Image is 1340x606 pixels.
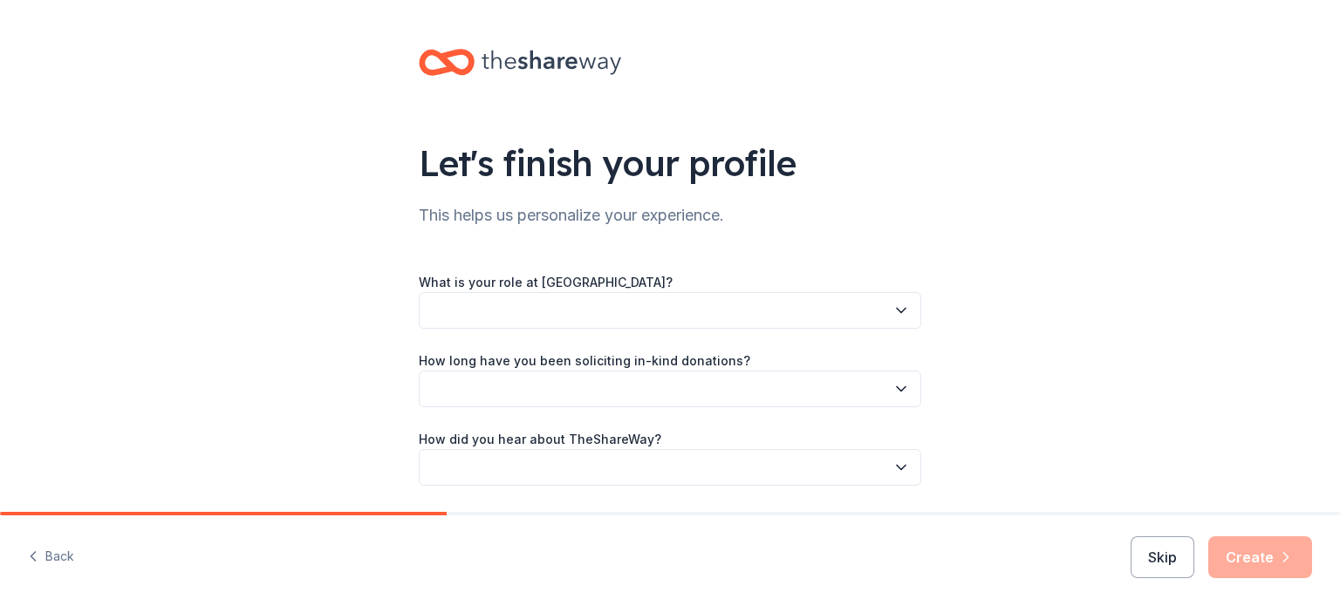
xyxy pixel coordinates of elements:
label: How did you hear about TheShareWay? [419,431,661,448]
label: What is your role at [GEOGRAPHIC_DATA]? [419,274,673,291]
button: Skip [1131,536,1194,578]
div: Let's finish your profile [419,139,921,187]
div: This helps us personalize your experience. [419,201,921,229]
button: Back [28,539,74,575]
label: How long have you been soliciting in-kind donations? [419,352,750,370]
